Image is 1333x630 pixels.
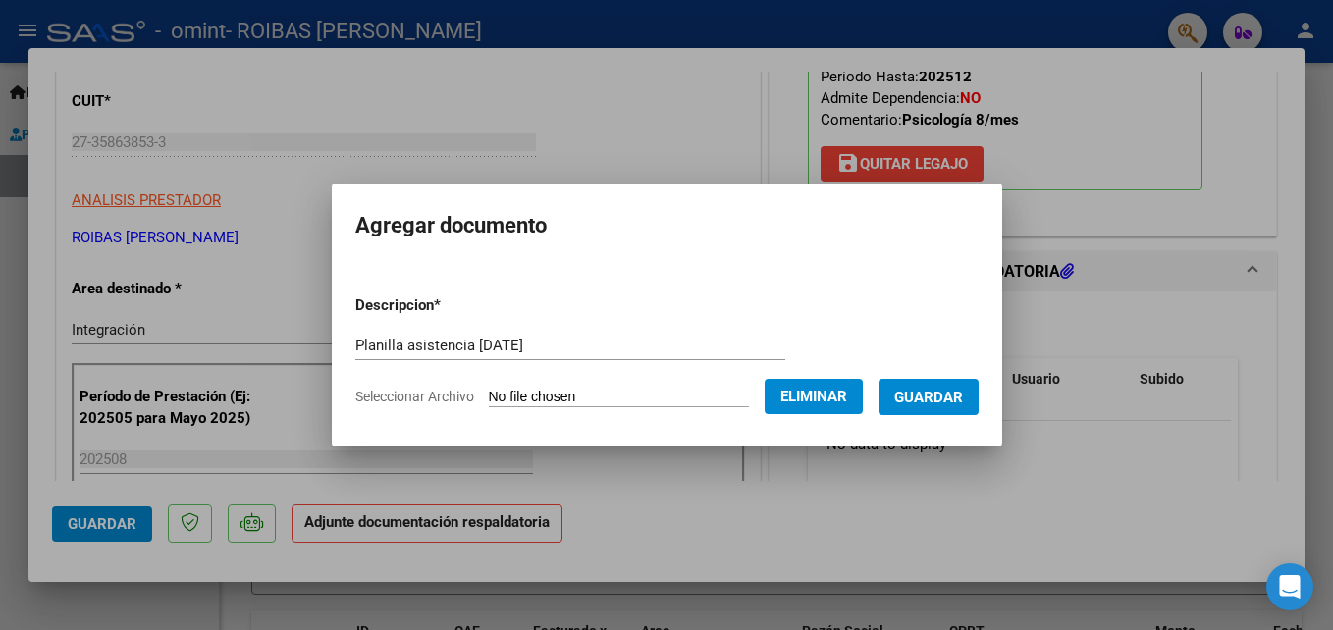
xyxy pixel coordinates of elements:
[780,388,847,405] span: Eliminar
[894,389,963,406] span: Guardar
[355,389,474,404] span: Seleccionar Archivo
[1266,563,1313,610] div: Open Intercom Messenger
[355,207,979,244] h2: Agregar documento
[355,294,543,317] p: Descripcion
[879,379,979,415] button: Guardar
[765,379,863,414] button: Eliminar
